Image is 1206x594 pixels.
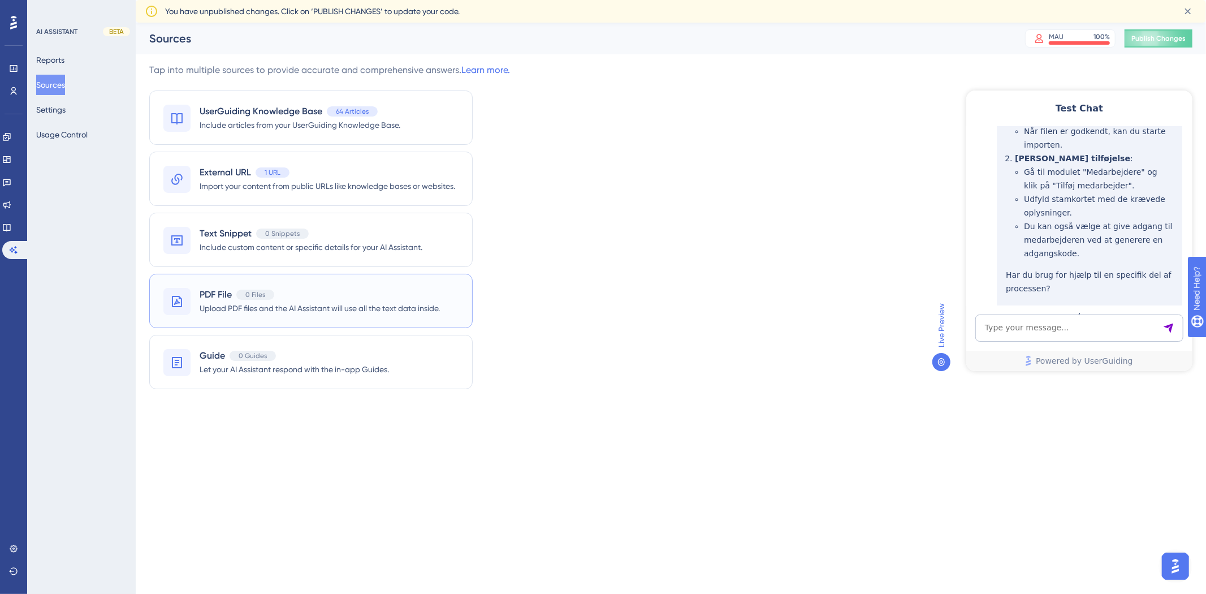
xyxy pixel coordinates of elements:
div: Sources [149,31,997,46]
span: Include custom content or specific details for your AI Assistant. [200,240,422,254]
button: Sources [36,75,65,95]
span: Need Help? [27,3,71,16]
span: PDF File [200,288,232,302]
button: Publish Changes [1125,29,1192,48]
span: 0 Snippets [265,229,300,238]
div: BETA [103,27,130,36]
span: 1 URL [265,168,280,177]
div: Tap into multiple sources to provide accurate and comprehensive answers. [149,63,510,77]
span: External URL [200,166,251,179]
button: Settings [36,100,66,120]
a: Learn more. [461,64,510,75]
span: Upload PDF files and the AI Assistant will use all the text data inside. [200,302,440,315]
span: Include articles from your UserGuiding Knowledge Base. [200,118,400,132]
span: Let your AI Assistant respond with the in-app Guides. [200,363,389,376]
div: MAU [1049,32,1064,41]
iframe: UserGuiding AI Assistant Launcher [1159,549,1192,583]
span: 0 Guides [239,351,267,360]
button: Usage Control [36,124,88,145]
span: Live Preview [935,303,948,347]
span: Guide [200,349,225,363]
span: Publish Changes [1131,34,1186,43]
span: You have unpublished changes. Click on ‘PUBLISH CHANGES’ to update your code. [165,5,460,18]
button: Reports [36,50,64,70]
iframe: UserGuiding AI Assistant [966,91,1192,371]
span: UserGuiding Knowledge Base [200,105,322,118]
span: 64 Articles [336,107,369,116]
div: AI ASSISTANT [36,27,77,36]
span: 0 Files [245,290,265,299]
span: Import your content from public URLs like knowledge bases or websites. [200,179,455,193]
span: Text Snippet [200,227,252,240]
div: 100 % [1093,32,1110,41]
